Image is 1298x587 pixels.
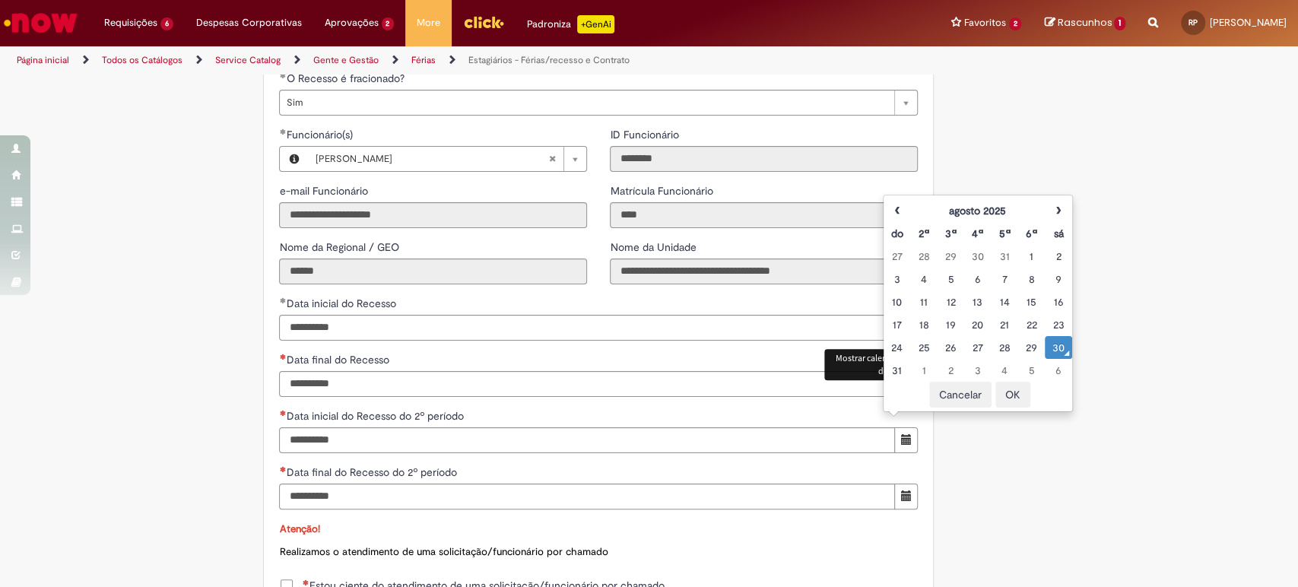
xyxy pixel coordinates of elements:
[995,271,1014,287] div: 07 August 2025 Thursday
[1022,249,1041,264] div: 01 August 2025 Friday
[1114,17,1125,30] span: 1
[279,129,286,135] span: Obrigatório Preenchido
[280,147,307,171] button: Funcionário(s), Visualizar este registro Giovana De Lima Alves
[279,354,286,360] span: Necessários
[887,271,906,287] div: 03 August 2025 Sunday
[325,15,379,30] span: Aprovações
[279,522,319,535] span: Atenção!
[577,15,614,33] p: +GenAi
[463,11,504,33] img: click_logo_yellow_360x200.png
[1189,17,1198,27] span: RP
[929,382,992,408] button: Cancelar
[887,294,906,309] div: 10 August 2025 Sunday
[1022,294,1041,309] div: 15 August 2025 Friday
[887,363,906,378] div: 31 August 2025 Sunday
[610,128,681,141] span: Somente leitura - ID Funcionário
[1049,249,1068,264] div: 02 August 2025 Saturday
[610,202,918,228] input: Matrícula Funcionário
[884,199,910,222] th: Mês anterior
[914,363,933,378] div: 01 September 2025 Monday
[964,222,991,245] th: Quarta-feira
[279,297,286,303] span: Obrigatório Preenchido
[2,8,80,38] img: ServiceNow
[279,202,587,228] input: e-mail Funcionário
[910,222,937,245] th: Segunda-feira
[279,371,895,397] input: Data final do Recesso
[1044,16,1125,30] a: Rascunhos
[995,340,1014,355] div: 28 August 2025 Thursday
[941,340,960,355] div: 26 August 2025 Tuesday
[824,349,976,379] div: Mostrar calendário para Data final do Recesso
[279,72,286,78] span: Obrigatório Preenchido
[302,579,309,585] span: Necessários
[286,71,407,85] span: O Recesso é fracionado?
[995,317,1014,332] div: 21 August 2025 Thursday
[887,249,906,264] div: 27 July 2025 Sunday
[1210,16,1287,29] span: [PERSON_NAME]
[1049,317,1068,332] div: 23 August 2025 Saturday
[995,249,1014,264] div: 31 July 2025 Thursday
[914,294,933,309] div: 11 August 2025 Monday
[1009,17,1022,30] span: 2
[995,382,1030,408] button: OK
[991,222,1017,245] th: Quinta-feira
[968,363,987,378] div: 03 September 2025 Wednesday
[313,54,379,66] a: Gente e Gestão
[968,271,987,287] div: 06 August 2025 Wednesday
[1022,363,1041,378] div: 05 September 2025 Friday
[910,199,1045,222] th: agosto 2025. Alternar mês
[279,240,401,254] span: Somente leitura - Nome da Regional / GEO
[160,17,173,30] span: 6
[468,54,630,66] a: Estagiários - Férias/recesso e Contrato
[196,15,302,30] span: Despesas Corporativas
[382,17,395,30] span: 2
[968,249,987,264] div: 30 July 2025 Wednesday
[968,317,987,332] div: 20 August 2025 Wednesday
[941,249,960,264] div: 29 July 2025 Tuesday
[610,240,699,254] span: Somente leitura - Nome da Unidade
[315,147,548,171] span: [PERSON_NAME]
[995,294,1014,309] div: 14 August 2025 Thursday
[279,410,286,416] span: Necessários
[884,222,910,245] th: Domingo
[411,54,436,66] a: Férias
[279,184,370,198] span: Somente leitura - e-mail Funcionário
[279,259,587,284] input: Nome da Regional / GEO
[894,427,918,453] button: Mostrar calendário para Data inicial do Recesso do 2º período
[938,222,964,245] th: Terça-feira
[968,340,987,355] div: 27 August 2025 Wednesday
[1049,271,1068,287] div: 09 August 2025 Saturday
[894,484,918,509] button: Mostrar calendário para Data final do Recesso do 2º período
[279,484,895,509] input: Data final do Recesso do 2º período
[1049,363,1068,378] div: 06 September 2025 Saturday
[286,90,887,115] span: Sim
[279,427,895,453] input: Data inicial do Recesso do 2º período
[286,297,398,310] span: Data inicial do Recesso
[1045,199,1071,222] th: Próximo mês
[279,466,286,472] span: Necessários
[1049,340,1068,355] div: O seletor de data foi aberto.30 August 2025 Saturday
[995,363,1014,378] div: 04 September 2025 Thursday
[914,271,933,287] div: 04 August 2025 Monday
[610,259,918,284] input: Nome da Unidade
[1022,317,1041,332] div: 22 August 2025 Friday
[914,340,933,355] div: 25 August 2025 Monday
[1049,294,1068,309] div: 16 August 2025 Saturday
[887,340,906,355] div: 24 August 2025 Sunday
[286,128,355,141] span: Necessários - Funcionário(s)
[883,195,1073,412] div: Escolher data
[914,317,933,332] div: 18 August 2025 Monday
[968,294,987,309] div: 13 August 2025 Wednesday
[11,46,854,75] ul: Trilhas de página
[104,15,157,30] span: Requisições
[1022,271,1041,287] div: 08 August 2025 Friday
[1022,340,1041,355] div: 29 August 2025 Friday
[964,15,1006,30] span: Favoritos
[941,317,960,332] div: 19 August 2025 Tuesday
[914,249,933,264] div: 28 July 2025 Monday
[279,315,895,341] input: Data inicial do Recesso 01 October 2025 Wednesday
[610,146,918,172] input: ID Funcionário
[417,15,440,30] span: More
[887,317,906,332] div: 17 August 2025 Sunday
[279,545,608,558] span: Realizamos o atendimento de uma solicitação/funcionário por chamado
